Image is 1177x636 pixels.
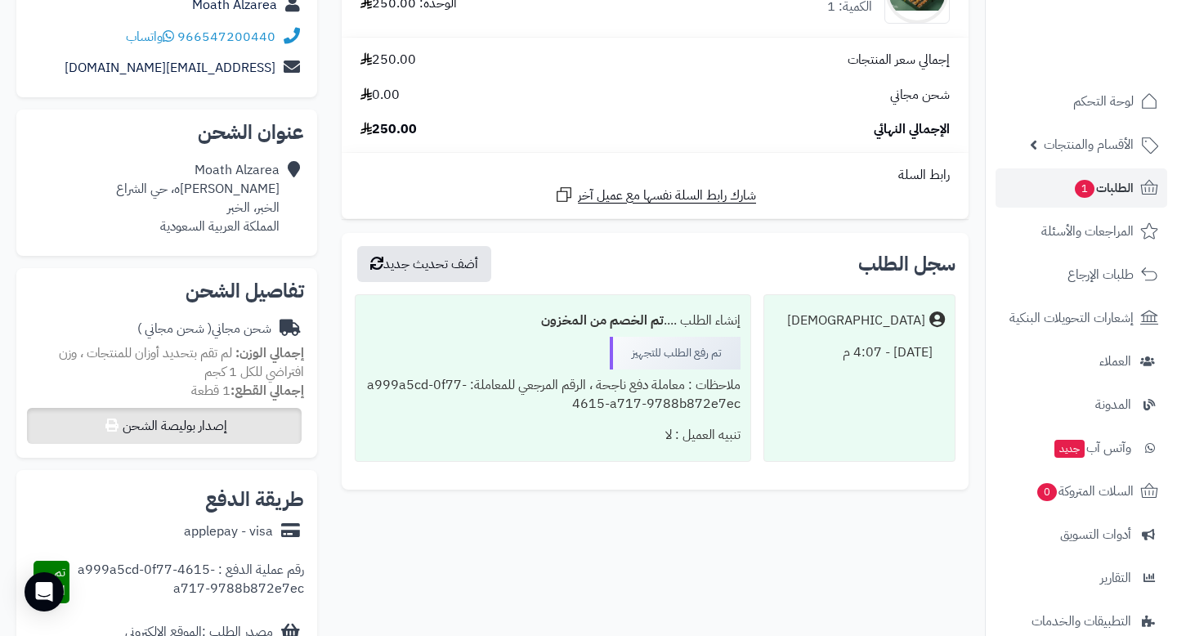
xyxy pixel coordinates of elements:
[874,120,950,139] span: الإجمالي النهائي
[230,381,304,401] strong: إجمالي القطع:
[1044,133,1134,156] span: الأقسام والمنتجات
[996,342,1167,381] a: العملاء
[1100,567,1131,589] span: التقارير
[1036,480,1134,503] span: السلات المتروكة
[890,86,950,105] span: شحن مجاني
[1060,523,1131,546] span: أدوات التسويق
[360,51,416,69] span: 250.00
[578,186,756,205] span: شارك رابط السلة نفسها مع عميل آخر
[1041,220,1134,243] span: المراجعات والأسئلة
[1099,350,1131,373] span: العملاء
[1037,483,1057,501] span: 0
[357,246,491,282] button: أضف تحديث جديد
[365,370,741,420] div: ملاحظات : معاملة دفع ناجحة ، الرقم المرجعي للمعاملة: a999a5cd-0f77-4615-a717-9788b872e7ec
[29,281,304,301] h2: تفاصيل الشحن
[69,561,305,603] div: رقم عملية الدفع : a999a5cd-0f77-4615-a717-9788b872e7ec
[191,381,304,401] small: 1 قطعة
[177,27,275,47] a: 966547200440
[116,161,280,235] div: Moath Alzarea [PERSON_NAME]ه، حي الشراع الخبر، الخبر المملكة العربية السعودية
[996,515,1167,554] a: أدوات التسويق
[1054,440,1085,458] span: جديد
[1009,307,1134,329] span: إشعارات التحويلات البنكية
[1067,263,1134,286] span: طلبات الإرجاع
[348,166,962,185] div: رابط السلة
[137,320,271,338] div: شحن مجاني
[996,558,1167,598] a: التقارير
[996,298,1167,338] a: إشعارات التحويلات البنكية
[996,82,1167,121] a: لوحة التحكم
[996,472,1167,511] a: السلات المتروكة0
[360,120,417,139] span: 250.00
[1075,180,1094,198] span: 1
[787,311,925,330] div: [DEMOGRAPHIC_DATA]
[541,311,664,330] b: تم الخصم من المخزون
[1053,437,1131,459] span: وآتس آب
[59,343,304,382] span: لم تقم بتحديد أوزان للمنتجات ، وزن افتراضي للكل 1 كجم
[554,185,756,205] a: شارك رابط السلة نفسها مع عميل آخر
[365,305,741,337] div: إنشاء الطلب ....
[126,27,174,47] a: واتساب
[996,428,1167,468] a: وآتس آبجديد
[996,255,1167,294] a: طلبات الإرجاع
[365,419,741,451] div: تنبيه العميل : لا
[235,343,304,363] strong: إجمالي الوزن:
[848,51,950,69] span: إجمالي سعر المنتجات
[774,337,945,369] div: [DATE] - 4:07 م
[137,319,212,338] span: ( شحن مجاني )
[1073,177,1134,199] span: الطلبات
[996,168,1167,208] a: الطلبات1
[29,123,304,142] h2: عنوان الشحن
[27,408,302,444] button: إصدار بوليصة الشحن
[360,86,400,105] span: 0.00
[610,337,741,370] div: تم رفع الطلب للتجهيز
[1095,393,1131,416] span: المدونة
[996,385,1167,424] a: المدونة
[858,254,955,274] h3: سجل الطلب
[25,572,64,611] div: Open Intercom Messenger
[65,58,275,78] a: [EMAIL_ADDRESS][DOMAIN_NAME]
[1073,90,1134,113] span: لوحة التحكم
[996,212,1167,251] a: المراجعات والأسئلة
[1066,40,1161,74] img: logo-2.png
[205,490,304,509] h2: طريقة الدفع
[184,522,273,541] div: applepay - visa
[1032,610,1131,633] span: التطبيقات والخدمات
